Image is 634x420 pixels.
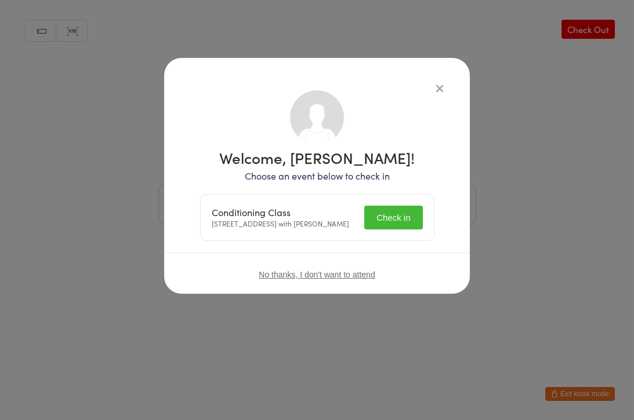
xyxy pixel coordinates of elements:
p: Choose an event below to check in [200,169,434,182]
img: no_photo.png [290,90,344,144]
h1: Welcome, [PERSON_NAME]! [200,150,434,165]
div: Conditioning Class [212,207,349,218]
div: [STREET_ADDRESS] with [PERSON_NAME] [212,207,349,229]
button: Check in [364,206,422,229]
button: No thanks, I don't want to attend [259,270,375,279]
